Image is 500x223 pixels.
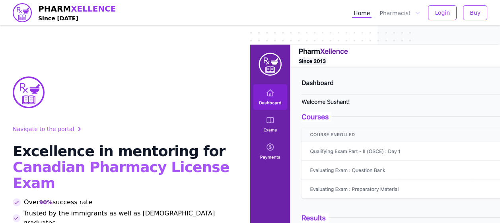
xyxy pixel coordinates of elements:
span: XELLENCE [71,4,116,14]
a: Home [352,8,372,18]
span: 90% [39,198,53,206]
h4: Since [DATE] [38,14,116,22]
img: PharmXellence logo [13,3,32,22]
button: Buy [463,5,487,20]
button: Login [428,5,457,20]
span: Canadian Pharmacy License Exam [13,159,229,191]
span: Over success rate [24,198,92,207]
span: Login [435,9,450,17]
img: PharmXellence Logo [13,76,45,108]
span: Buy [470,9,481,17]
span: PHARM [38,3,116,14]
span: Excellence in mentoring for [13,143,225,159]
span: Navigate to the portal [13,125,74,133]
button: Pharmacist [378,8,422,18]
